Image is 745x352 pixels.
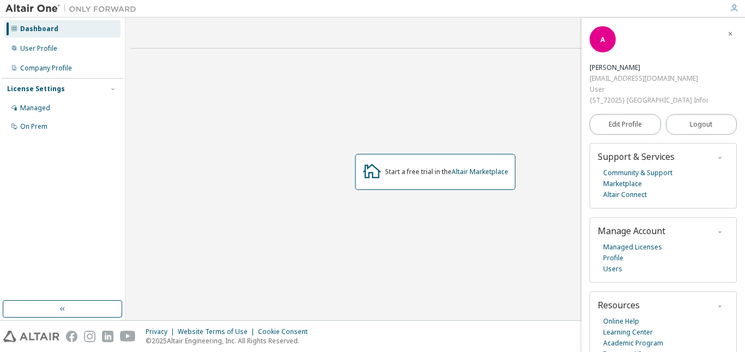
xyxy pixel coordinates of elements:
[178,327,258,336] div: Website Terms of Use
[600,35,605,44] span: A
[590,62,707,73] div: Adi Andrianto
[590,95,707,106] div: {ST_72025} [GEOGRAPHIC_DATA] Informatika
[452,167,508,176] a: Altair Marketplace
[590,73,707,84] div: [EMAIL_ADDRESS][DOMAIN_NAME]
[20,64,72,73] div: Company Profile
[598,299,640,311] span: Resources
[385,168,508,176] div: Start a free trial in the
[603,189,647,200] a: Altair Connect
[603,338,663,349] a: Academic Program
[120,331,136,342] img: youtube.svg
[603,316,639,327] a: Online Help
[609,120,642,129] span: Edit Profile
[5,3,142,14] img: Altair One
[20,25,58,33] div: Dashboard
[7,85,65,93] div: License Settings
[84,331,95,342] img: instagram.svg
[146,336,314,345] p: © 2025 Altair Engineering, Inc. All Rights Reserved.
[20,104,50,112] div: Managed
[598,225,665,237] span: Manage Account
[258,327,314,336] div: Cookie Consent
[66,331,77,342] img: facebook.svg
[603,253,623,264] a: Profile
[603,242,662,253] a: Managed Licenses
[598,151,675,163] span: Support & Services
[603,168,672,178] a: Community & Support
[590,84,707,95] div: User
[146,327,178,336] div: Privacy
[666,114,737,135] button: Logout
[690,119,712,130] span: Logout
[590,114,661,135] a: Edit Profile
[603,264,622,275] a: Users
[603,178,642,189] a: Marketplace
[102,331,113,342] img: linkedin.svg
[20,122,47,131] div: On Prem
[20,44,57,53] div: User Profile
[603,327,653,338] a: Learning Center
[3,331,59,342] img: altair_logo.svg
